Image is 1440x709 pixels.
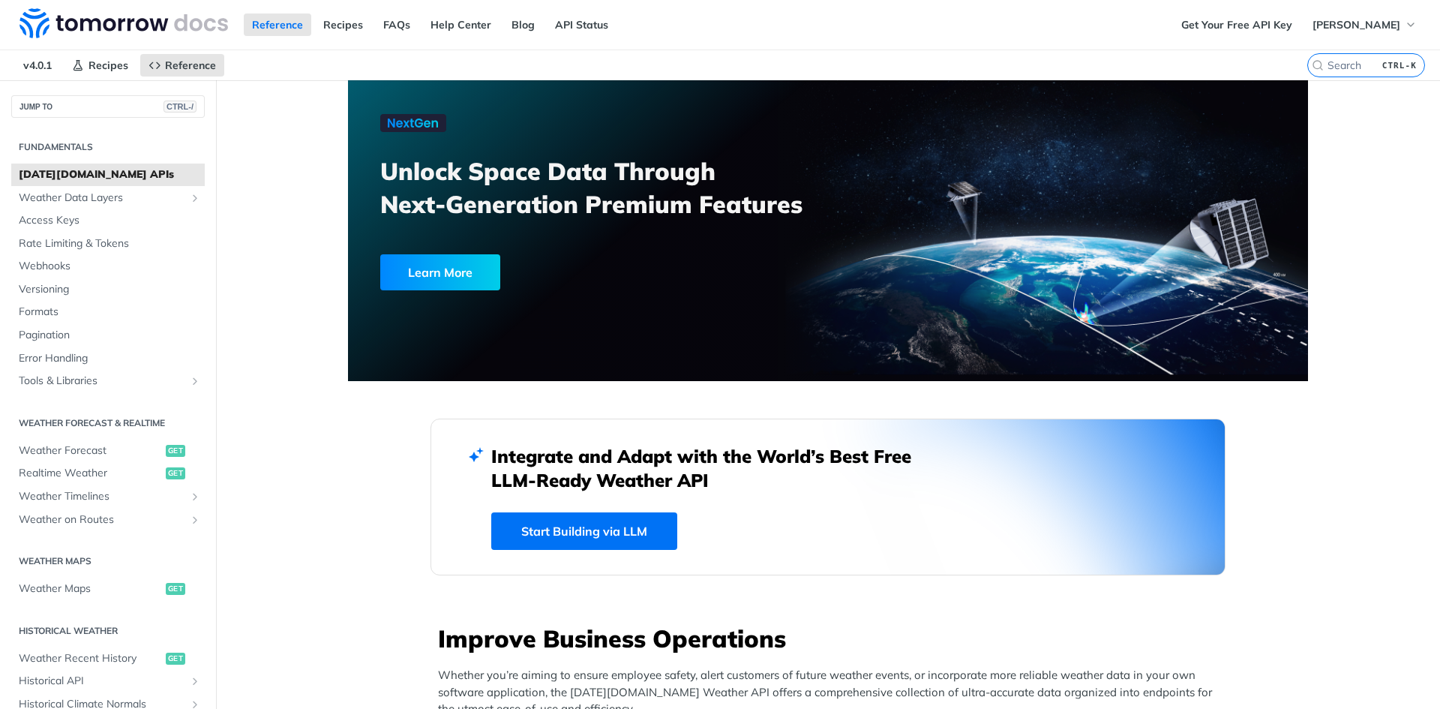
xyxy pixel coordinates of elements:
span: Realtime Weather [19,466,162,481]
a: Reference [140,54,224,77]
h2: Integrate and Adapt with the World’s Best Free LLM-Ready Weather API [491,444,934,492]
a: Access Keys [11,209,205,232]
button: Show subpages for Historical API [189,675,201,687]
button: JUMP TOCTRL-/ [11,95,205,118]
a: Webhooks [11,255,205,278]
kbd: CTRL-K [1378,58,1420,73]
img: NextGen [380,114,446,132]
span: Weather Timelines [19,489,185,504]
span: Error Handling [19,351,201,366]
a: Versioning [11,278,205,301]
span: Formats [19,305,201,320]
a: Recipes [315,14,371,36]
button: [PERSON_NAME] [1304,14,1425,36]
button: Show subpages for Tools & Libraries [189,375,201,387]
button: Show subpages for Weather on Routes [189,514,201,526]
a: Formats [11,301,205,323]
a: Start Building via LLM [491,512,677,550]
a: Realtime Weatherget [11,462,205,485]
a: Weather on RoutesShow subpages for Weather on Routes [11,509,205,531]
a: Weather Forecastget [11,440,205,462]
h2: Weather Maps [11,554,205,568]
a: Error Handling [11,347,205,370]
span: get [166,445,185,457]
span: Tools & Libraries [19,374,185,389]
span: Versioning [19,282,201,297]
a: Reference [244,14,311,36]
a: Get Your Free API Key [1173,14,1300,36]
span: [DATE][DOMAIN_NAME] APIs [19,167,201,182]
a: Historical APIShow subpages for Historical API [11,670,205,692]
h2: Fundamentals [11,140,205,154]
a: FAQs [375,14,418,36]
button: Show subpages for Weather Data Layers [189,192,201,204]
span: [PERSON_NAME] [1312,18,1400,32]
h3: Improve Business Operations [438,622,1225,655]
span: Webhooks [19,259,201,274]
span: get [166,583,185,595]
a: Help Center [422,14,499,36]
a: Rate Limiting & Tokens [11,233,205,255]
span: Weather Recent History [19,651,162,666]
span: Weather Data Layers [19,191,185,206]
a: Pagination [11,324,205,347]
span: CTRL-/ [163,101,196,113]
span: get [166,653,185,665]
a: Learn More [380,254,751,290]
h2: Weather Forecast & realtime [11,416,205,430]
h3: Unlock Space Data Through Next-Generation Premium Features [380,155,844,221]
a: Blog [503,14,543,36]
a: [DATE][DOMAIN_NAME] APIs [11,164,205,186]
a: Weather TimelinesShow subpages for Weather Timelines [11,485,205,508]
span: Recipes [88,59,128,72]
h2: Historical Weather [11,624,205,638]
span: Reference [165,59,216,72]
span: Weather Maps [19,581,162,596]
span: Pagination [19,328,201,343]
span: get [166,467,185,479]
span: Historical API [19,674,185,689]
a: Weather Data LayersShow subpages for Weather Data Layers [11,187,205,209]
svg: Search [1312,59,1324,71]
a: Recipes [64,54,136,77]
span: Rate Limiting & Tokens [19,236,201,251]
a: API Status [547,14,616,36]
span: Access Keys [19,213,201,228]
span: Weather on Routes [19,512,185,527]
span: v4.0.1 [15,54,60,77]
div: Learn More [380,254,500,290]
a: Weather Recent Historyget [11,647,205,670]
img: Tomorrow.io Weather API Docs [19,8,228,38]
a: Tools & LibrariesShow subpages for Tools & Libraries [11,370,205,392]
span: Weather Forecast [19,443,162,458]
button: Show subpages for Weather Timelines [189,491,201,503]
a: Weather Mapsget [11,578,205,600]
